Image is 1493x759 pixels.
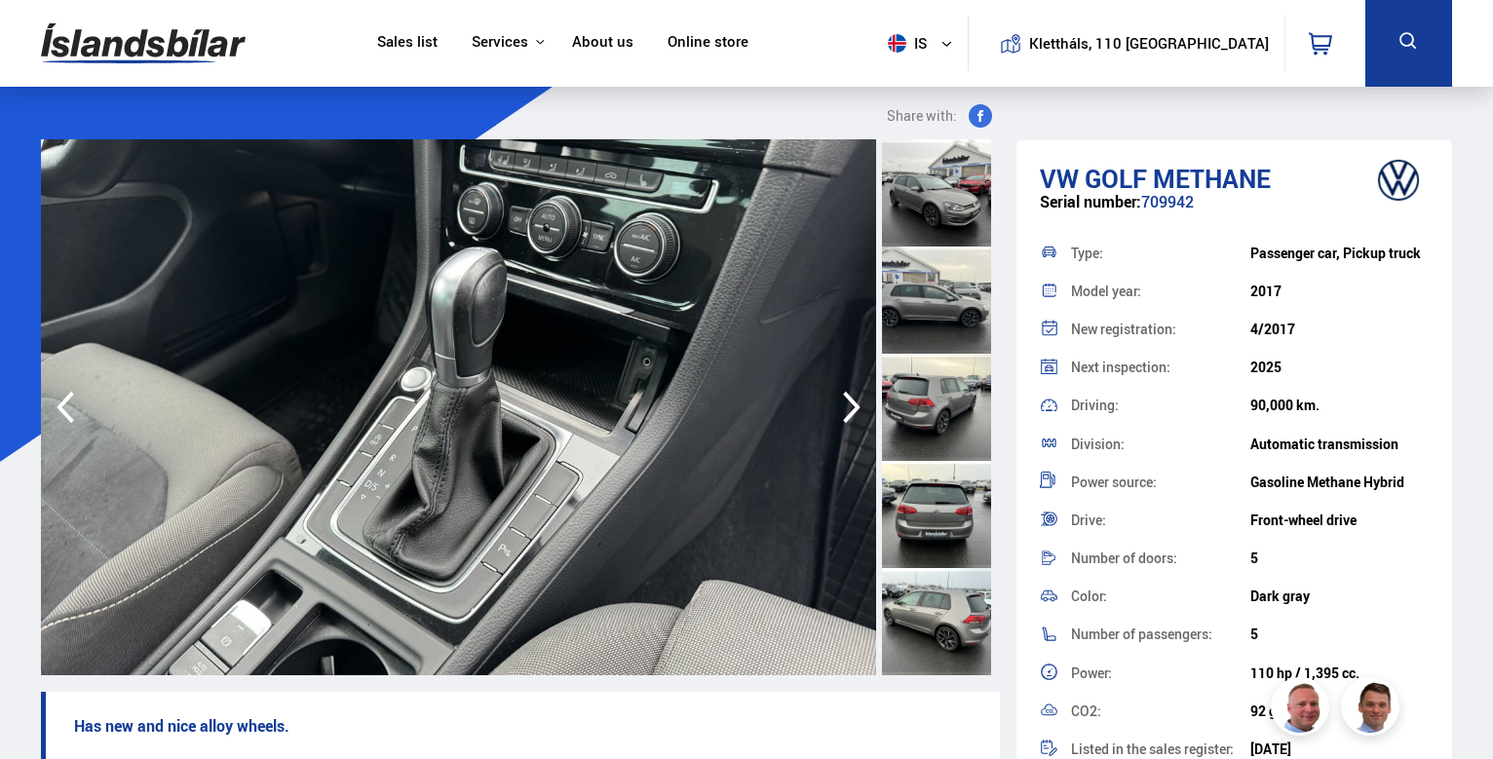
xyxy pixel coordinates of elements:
font: 110 hp / 1,395 cc. [1250,664,1359,682]
font: 90,000 km. [1250,396,1320,414]
font: Drive: [1071,511,1106,529]
font: Passenger car, Pickup truck [1250,244,1421,262]
font: Share with: [887,106,957,125]
font: Type: [1071,244,1103,262]
font: Automatic transmission [1250,435,1398,453]
img: FbJEzSuNWCJXmdc-.webp [1344,680,1402,739]
button: is [880,15,968,72]
font: Dark gray [1250,587,1310,605]
button: Services [472,33,528,52]
font: Services [472,31,528,51]
font: 709942 [1141,191,1194,212]
font: [DATE] [1250,740,1291,758]
font: Division: [1071,435,1125,453]
font: Front-wheel drive [1250,511,1357,529]
a: Sales list [377,33,438,54]
font: Model year: [1071,282,1141,300]
font: Number of doors: [1071,549,1177,567]
font: Color: [1071,587,1107,605]
button: Klettháls, 110 [GEOGRAPHIC_DATA] [1037,35,1262,52]
a: Klettháls, 110 [GEOGRAPHIC_DATA] [984,16,1269,71]
font: Next inspection: [1071,358,1170,376]
font: 5 [1250,625,1258,643]
font: Online store [668,31,748,51]
font: Klettháls, 110 [GEOGRAPHIC_DATA] [1029,33,1269,53]
img: G0Ugv5HjCgRt.svg [41,12,246,75]
font: CO2: [1071,702,1101,720]
font: Driving: [1071,396,1119,414]
font: About us [572,31,633,51]
font: 92 g/km [1250,702,1302,720]
font: Power: [1071,664,1112,682]
font: VW [1040,161,1079,196]
font: Has new and nice alloy wheels. [74,715,289,737]
font: Number of passengers: [1071,625,1212,643]
font: 2017 [1250,282,1282,300]
font: Power source: [1071,473,1157,491]
font: Listed in the sales register: [1071,740,1234,758]
font: 2025 [1250,358,1282,376]
font: Gasoline Methane Hybrid [1250,473,1404,491]
a: About us [572,33,633,54]
font: is [914,33,927,53]
font: Sales list [377,31,438,51]
font: Serial number: [1040,191,1141,212]
img: brand logo [1359,150,1437,210]
a: Online store [668,33,748,54]
font: New registration: [1071,320,1176,338]
img: siFngHWaQ9KaOqBr.png [1274,680,1332,739]
font: 4/2017 [1250,320,1295,338]
button: Share with: [879,104,1000,128]
font: Golf METHANE [1085,161,1271,196]
font: 5 [1250,549,1258,567]
img: svg+xml;base64,PHN2ZyB4bWxucz0iaHR0cDovL3d3dy53My5vcmcvMjAwMC9zdmciIHdpZHRoPSI1MTIiIGhlaWdodD0iNT... [888,34,906,53]
button: Open LiveChat chat widget [16,8,74,66]
img: 2507061.jpeg [41,139,876,675]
